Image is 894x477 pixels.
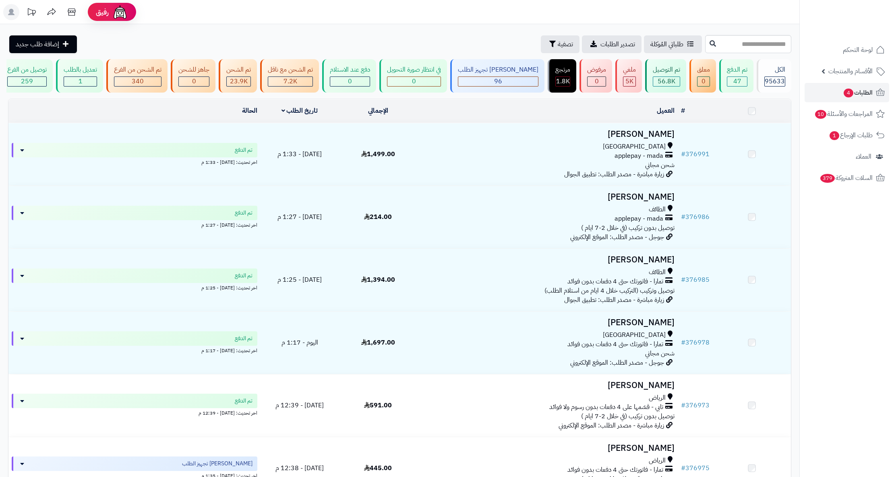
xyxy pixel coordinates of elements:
[412,76,416,86] span: 0
[805,83,889,102] a: الطلبات4
[114,77,161,86] div: 340
[843,88,854,98] span: 4
[733,76,741,86] span: 47
[805,104,889,124] a: المراجعات والأسئلة10
[420,255,675,264] h3: [PERSON_NAME]
[819,172,873,184] span: السلات المتروكة
[348,76,352,86] span: 0
[697,77,710,86] div: 0
[843,44,873,56] span: لوحة التحكم
[829,131,840,140] span: 1
[681,149,710,159] a: #376991
[277,212,322,222] span: [DATE] - 1:27 م
[650,39,683,49] span: طلباتي المُوكلة
[242,106,257,116] a: الحالة
[581,223,675,233] span: توصيل بدون تركيب (في خلال 2-7 ايام )
[227,77,250,86] div: 23895
[368,106,388,116] a: الإجمالي
[64,65,97,74] div: تعديل بالطلب
[494,76,502,86] span: 96
[567,465,663,475] span: تمارا - فاتورتك حتى 4 دفعات بدون فوائد
[615,151,663,161] span: applepay - mada
[8,77,46,86] div: 259
[815,109,827,119] span: 10
[387,77,441,86] div: 0
[727,77,747,86] div: 47
[649,393,666,403] span: الرياض
[600,39,635,49] span: تصدير الطلبات
[12,157,257,166] div: اخر تحديث: [DATE] - 1:33 م
[7,65,47,74] div: توصيل من الفرع
[330,65,370,74] div: دفع عند الاستلام
[570,358,664,368] span: جوجل - مصدر الطلب: الموقع الإلكتروني
[178,65,209,74] div: جاهز للشحن
[179,77,209,86] div: 0
[54,59,105,93] a: تعديل بالطلب 1
[330,77,370,86] div: 0
[16,39,59,49] span: إضافة طلب جديد
[132,76,144,86] span: 340
[361,275,395,285] span: 1,394.00
[649,205,666,214] span: الطائف
[230,76,248,86] span: 23.9K
[420,192,675,202] h3: [PERSON_NAME]
[625,76,633,86] span: 5K
[12,408,257,417] div: اخر تحديث: [DATE] - 12:39 م
[587,65,606,74] div: مرفوض
[755,59,793,93] a: الكل95633
[79,76,83,86] span: 1
[681,149,685,159] span: #
[814,108,873,120] span: المراجعات والأسئلة
[9,35,77,53] a: إضافة طلب جديد
[378,59,449,93] a: في انتظار صورة التحويل 0
[578,59,614,93] a: مرفوض 0
[12,283,257,291] div: اخر تحديث: [DATE] - 1:25 م
[819,173,835,183] span: 379
[697,65,710,74] div: معلق
[420,130,675,139] h3: [PERSON_NAME]
[555,65,570,74] div: مرتجع
[588,77,606,86] div: 0
[581,411,675,421] span: توصيل بدون تركيب (في خلال 2-7 ايام )
[564,295,664,305] span: زيارة مباشرة - مصدر الطلب: تطبيق الجوال
[623,77,635,86] div: 4985
[681,212,685,222] span: #
[649,456,666,465] span: الرياض
[645,160,675,170] span: شحن مجاني
[653,77,680,86] div: 56793
[556,76,570,86] span: 1.8K
[702,76,706,86] span: 0
[235,209,252,217] span: تم الدفع
[192,76,196,86] span: 0
[235,146,252,154] span: تم الدفع
[361,338,395,347] span: 1,697.00
[277,275,322,285] span: [DATE] - 1:25 م
[681,401,710,410] a: #376973
[688,59,718,93] a: معلق 0
[544,286,675,295] span: توصيل وتركيب (التركيب خلال 4 ايام من استلام الطلب)
[420,318,675,327] h3: [PERSON_NAME]
[235,335,252,343] span: تم الدفع
[805,40,889,60] a: لوحة التحكم
[549,403,663,412] span: تابي - قسّمها على 4 دفعات بدون رسوم ولا فوائد
[387,65,441,74] div: في انتظار صورة التحويل
[556,77,570,86] div: 1817
[458,65,538,74] div: [PERSON_NAME] تجهيز الطلب
[567,277,663,286] span: تمارا - فاتورتك حتى 4 دفعات بدون فوائد
[281,106,318,116] a: تاريخ الطلب
[546,59,578,93] a: مرتجع 1.8K
[681,463,710,473] a: #376975
[595,76,599,86] span: 0
[805,126,889,145] a: طلبات الإرجاع1
[277,149,322,159] span: [DATE] - 1:33 م
[12,220,257,229] div: اخر تحديث: [DATE] - 1:27 م
[564,169,664,179] span: زيارة مباشرة - مصدر الطلب: تطبيق الجوال
[681,401,685,410] span: #
[567,340,663,349] span: تمارا - فاتورتك حتى 4 دفعات بدون فوائد
[275,401,324,410] span: [DATE] - 12:39 م
[856,151,871,162] span: العملاء
[458,77,538,86] div: 96
[623,65,636,74] div: ملغي
[235,397,252,405] span: تم الدفع
[217,59,259,93] a: تم الشحن 23.9K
